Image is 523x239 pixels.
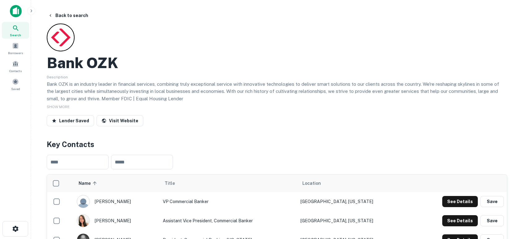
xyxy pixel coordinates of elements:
td: Assistant Vice President, Commercial Banker [160,211,297,230]
button: Lender Saved [47,115,94,126]
th: Title [160,175,297,192]
p: Bank OZK is an industry leader in financial services, combining truly exceptional service with in... [47,80,507,102]
button: See Details [442,196,478,207]
button: Back to search [45,10,91,21]
span: SHOW MORE [47,105,70,109]
button: See Details [442,215,478,226]
button: Save [480,215,504,226]
div: [PERSON_NAME] [77,214,157,227]
iframe: Chat Widget [492,189,523,219]
span: Name [79,180,99,187]
a: Contacts [2,58,29,75]
a: Visit Website [97,115,143,126]
span: Location [302,180,321,187]
td: [GEOGRAPHIC_DATA], [US_STATE] [297,192,410,211]
img: 9c8pery4andzj6ohjkjp54ma2 [77,195,89,208]
span: Search [10,33,21,37]
span: Contacts [9,68,22,73]
img: capitalize-icon.png [10,5,22,17]
th: Location [297,175,410,192]
span: Title [165,180,183,187]
h2: Bank OZK [47,54,118,72]
span: Description [47,75,68,79]
a: Borrowers [2,40,29,57]
img: 1559831552936 [77,215,89,227]
div: [PERSON_NAME] [77,195,157,208]
a: Search [2,22,29,39]
h4: Key Contacts [47,139,507,150]
td: [GEOGRAPHIC_DATA], [US_STATE] [297,211,410,230]
span: Borrowers [8,50,23,55]
a: Saved [2,76,29,93]
td: VP Commercial Banker [160,192,297,211]
span: Saved [11,86,20,91]
th: Name [74,175,160,192]
button: Save [480,196,504,207]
